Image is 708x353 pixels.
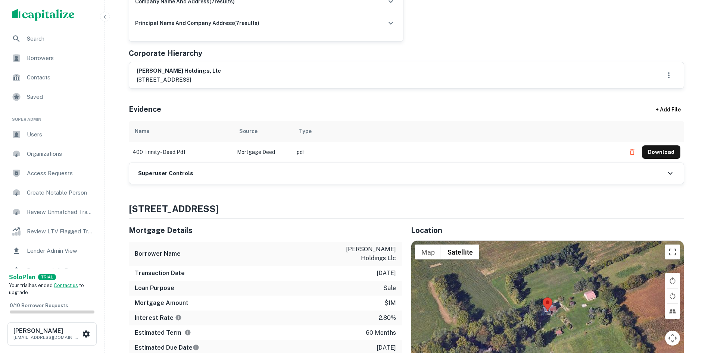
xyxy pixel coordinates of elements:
h6: Superuser Controls [138,169,193,178]
a: Borrowers [6,49,98,67]
div: TRIAL [38,274,56,280]
h6: Mortgage Amount [135,299,188,308]
button: Show street map [415,245,441,259]
h6: Transaction Date [135,269,185,278]
span: Review Unmatched Transactions [27,208,94,217]
span: Saved [27,92,94,101]
a: Review Unmatched Transactions [6,203,98,221]
a: Organizations [6,145,98,163]
p: [PERSON_NAME] holdings llc [329,245,396,263]
button: [PERSON_NAME][EMAIL_ADDRESS][DOMAIN_NAME] [7,322,97,346]
a: Lender Admin View [6,242,98,260]
svg: The interest rates displayed on the website are for informational purposes only and may be report... [175,314,182,321]
button: Map camera controls [665,331,680,346]
th: Source [233,121,293,142]
div: Name [135,127,149,136]
h5: Mortgage Details [129,225,402,236]
span: Users [27,130,94,139]
p: sale [383,284,396,293]
button: Toggle fullscreen view [665,245,680,259]
td: 400 trinity - deed.pdf [129,142,233,163]
span: 0 / 10 Borrower Requests [10,303,68,308]
div: scrollable content [129,121,684,163]
button: Show satellite imagery [441,245,479,259]
p: [STREET_ADDRESS] [137,75,221,84]
h6: Loan Purpose [135,284,174,293]
h5: Corporate Hierarchy [129,48,202,59]
h5: Evidence [129,104,161,115]
a: Saved [6,88,98,106]
span: Create Notable Person [27,188,94,197]
button: Tilt map [665,304,680,319]
button: Delete file [626,146,639,158]
div: + Add File [642,103,695,116]
span: Contacts [27,73,94,82]
h6: principal name and company address ( 7 results) [135,19,259,27]
strong: Solo Plan [9,274,35,281]
h6: Borrower Name [135,249,181,258]
p: 2.80% [379,313,396,322]
span: Search [27,34,94,43]
svg: Term is based on a standard schedule for this type of loan. [184,329,191,336]
p: 60 months [366,328,396,337]
svg: Estimate is based on a standard schedule for this type of loan. [193,344,199,351]
a: Search [6,30,98,48]
a: Create Notable Person [6,184,98,202]
a: Contact us [54,283,78,288]
h6: Interest Rate [135,313,182,322]
span: Lender Admin View [27,246,94,255]
a: Contacts [6,69,98,86]
a: SoloPlan [9,273,35,282]
span: Review LTV Flagged Transactions [27,227,94,236]
button: Rotate map counterclockwise [665,289,680,303]
span: Borrower Info Requests [27,266,94,275]
p: $1m [384,299,396,308]
th: Type [293,121,622,142]
a: Review LTV Flagged Transactions [6,223,98,240]
span: Borrowers [27,54,94,63]
span: Access Requests [27,169,94,178]
iframe: Chat Widget [671,293,708,329]
div: Type [299,127,312,136]
p: [DATE] [377,269,396,278]
h6: Estimated Due Date [135,343,199,352]
h4: [STREET_ADDRESS] [129,202,684,215]
a: Access Requests [6,164,98,182]
img: capitalize-logo.png [12,9,75,21]
div: Source [239,127,258,136]
p: [DATE] [377,343,396,352]
a: Borrower Info Requests [6,261,98,279]
li: Super Admin [6,107,98,126]
td: pdf [293,142,622,163]
td: Mortgage Deed [233,142,293,163]
h5: Location [411,225,684,236]
h6: Estimated Term [135,328,191,337]
p: [EMAIL_ADDRESS][DOMAIN_NAME] [13,334,81,341]
button: Rotate map clockwise [665,273,680,288]
h6: [PERSON_NAME] holdings, llc [137,67,221,75]
button: Download [642,145,680,159]
h6: [PERSON_NAME] [13,328,81,334]
a: Users [6,126,98,144]
span: Organizations [27,149,94,158]
span: Your trial has ended. to upgrade. [9,283,84,296]
th: Name [129,121,233,142]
